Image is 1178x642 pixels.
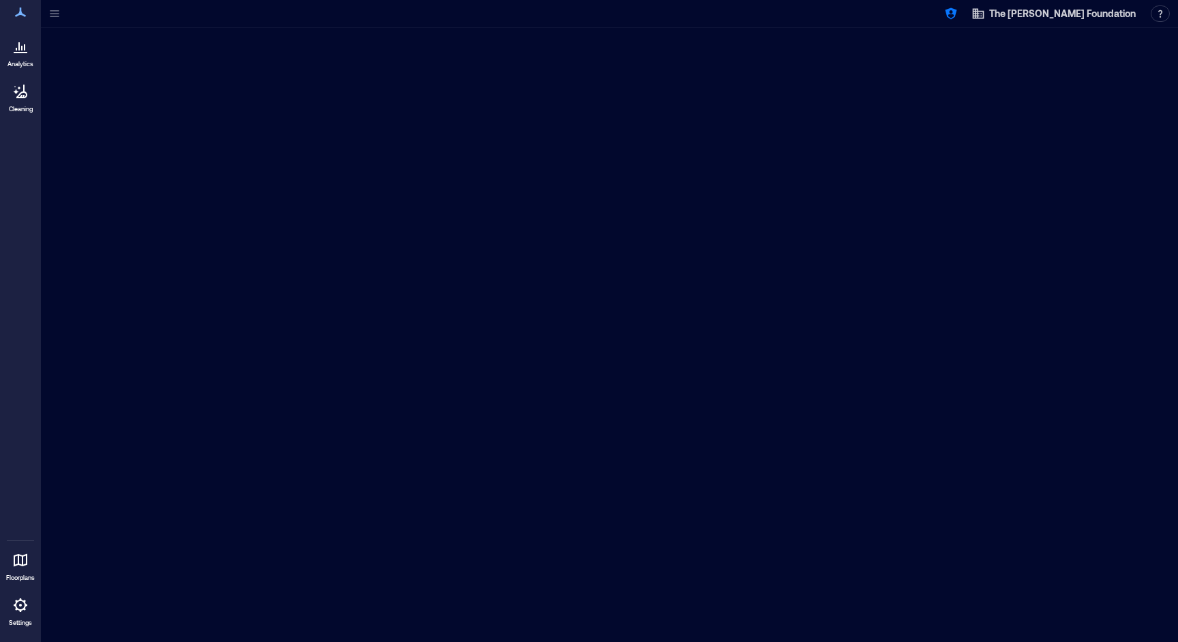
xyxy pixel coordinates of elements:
button: The [PERSON_NAME] Foundation [967,3,1140,25]
p: Analytics [7,60,33,68]
a: Settings [4,589,37,631]
a: Cleaning [3,75,37,117]
p: Floorplans [6,574,35,582]
p: Cleaning [9,105,33,113]
a: Analytics [3,30,37,72]
span: The [PERSON_NAME] Foundation [989,7,1136,20]
p: Settings [9,619,32,627]
a: Floorplans [2,544,39,586]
